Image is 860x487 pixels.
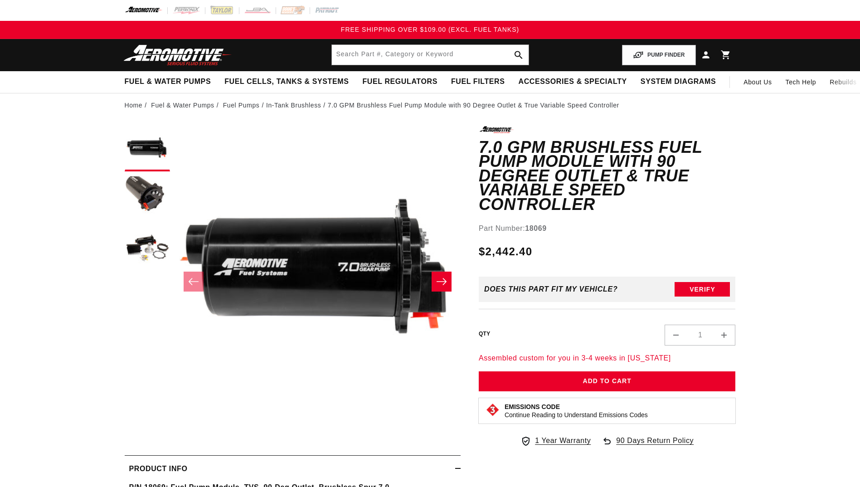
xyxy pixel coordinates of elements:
[737,71,778,93] a: About Us
[525,224,547,232] strong: 18069
[512,71,634,93] summary: Accessories & Specialty
[125,126,170,171] button: Load image 1 in gallery view
[223,100,260,110] a: Fuel Pumps
[224,77,349,87] span: Fuel Cells, Tanks & Systems
[125,126,461,437] media-gallery: Gallery Viewer
[505,403,560,410] strong: Emissions Code
[622,45,695,65] button: PUMP FINDER
[479,223,736,234] div: Part Number:
[355,71,444,93] summary: Fuel Regulators
[602,435,694,456] a: 90 Days Return Policy
[505,411,648,419] p: Continue Reading to Understand Emissions Codes
[125,456,461,482] summary: Product Info
[484,285,618,293] div: Does This part fit My vehicle?
[509,45,529,65] button: search button
[535,435,591,447] span: 1 Year Warranty
[184,272,204,292] button: Slide left
[616,435,694,456] span: 90 Days Return Policy
[451,77,505,87] span: Fuel Filters
[328,100,619,110] li: 7.0 GPM Brushless Fuel Pump Module with 90 Degree Outlet & True Variable Speed Controller
[479,140,736,212] h1: 7.0 GPM Brushless Fuel Pump Module with 90 Degree Outlet & True Variable Speed Controller
[479,371,736,392] button: Add to Cart
[479,243,532,260] span: $2,442.40
[641,77,716,87] span: System Diagrams
[266,100,328,110] li: In-Tank Brushless
[432,272,452,292] button: Slide right
[118,71,218,93] summary: Fuel & Water Pumps
[479,330,491,338] label: QTY
[125,100,736,110] nav: breadcrumbs
[125,176,170,221] button: Load image 2 in gallery view
[129,463,188,475] h2: Product Info
[505,403,648,419] button: Emissions CodeContinue Reading to Understand Emissions Codes
[125,226,170,271] button: Load image 3 in gallery view
[341,26,519,33] span: FREE SHIPPING OVER $109.00 (EXCL. FUEL TANKS)
[830,77,856,87] span: Rebuilds
[675,282,730,297] button: Verify
[121,44,234,66] img: Aeromotive
[486,403,500,417] img: Emissions code
[362,77,437,87] span: Fuel Regulators
[444,71,512,93] summary: Fuel Filters
[479,352,736,364] p: Assembled custom for you in 3-4 weeks in [US_STATE]
[151,100,214,110] a: Fuel & Water Pumps
[743,78,772,86] span: About Us
[218,71,355,93] summary: Fuel Cells, Tanks & Systems
[332,45,529,65] input: Search by Part Number, Category or Keyword
[520,435,591,447] a: 1 Year Warranty
[786,77,816,87] span: Tech Help
[519,77,627,87] span: Accessories & Specialty
[634,71,723,93] summary: System Diagrams
[125,77,211,87] span: Fuel & Water Pumps
[779,71,823,93] summary: Tech Help
[125,100,143,110] a: Home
